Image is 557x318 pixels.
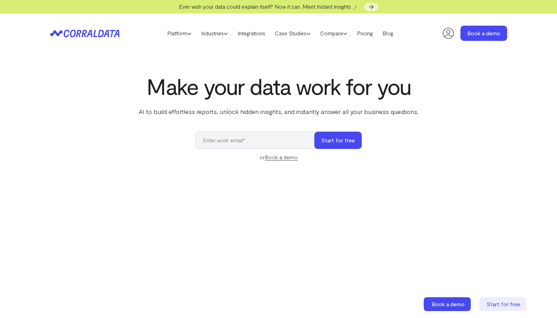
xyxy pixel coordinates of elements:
[137,107,420,116] p: AI to build effortless reports, unlock hidden insights, and instantly answer all your business qu...
[196,132,321,149] input: Enter work email*
[162,28,196,38] a: Platform
[314,132,362,149] button: Start for free
[315,28,352,38] a: Compare
[196,153,362,161] div: or
[352,28,378,38] a: Pricing
[424,297,472,311] a: Book a demo
[479,297,528,311] a: Start for free
[378,28,398,38] a: Blog
[179,3,359,10] span: Ever wish your data could explain itself? Now it can. Meet Instant Insights 🪄
[432,301,465,307] span: Book a demo
[270,28,315,38] a: Case Studies
[487,301,520,307] span: Start for free
[265,154,298,161] a: Book a demo
[137,74,420,99] h1: Make your data work for you
[460,26,507,41] a: Book a demo
[233,28,270,38] a: Integrations
[196,28,233,38] a: Industries
[533,294,550,311] iframe: Intercom live chat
